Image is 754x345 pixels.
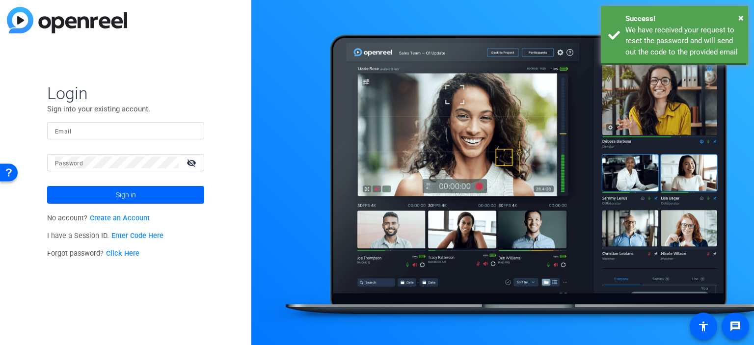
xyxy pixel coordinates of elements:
span: Login [47,83,204,104]
mat-label: Password [55,160,83,167]
span: Forgot password? [47,249,139,258]
span: I have a Session ID. [47,232,163,240]
div: We have received your request to reset the password and will send out the code to the provided email [625,25,741,58]
mat-icon: visibility_off [181,156,204,170]
span: No account? [47,214,150,222]
input: Enter Email Address [55,125,196,136]
a: Click Here [106,249,139,258]
a: Create an Account [90,214,150,222]
p: Sign into your existing account. [47,104,204,114]
mat-icon: accessibility [698,320,709,332]
span: × [738,12,744,24]
span: Sign in [116,183,136,207]
button: Sign in [47,186,204,204]
a: Enter Code Here [111,232,163,240]
mat-icon: message [729,320,741,332]
img: blue-gradient.svg [7,7,127,33]
div: Success! [625,13,741,25]
button: Close [738,10,744,25]
mat-label: Email [55,128,71,135]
